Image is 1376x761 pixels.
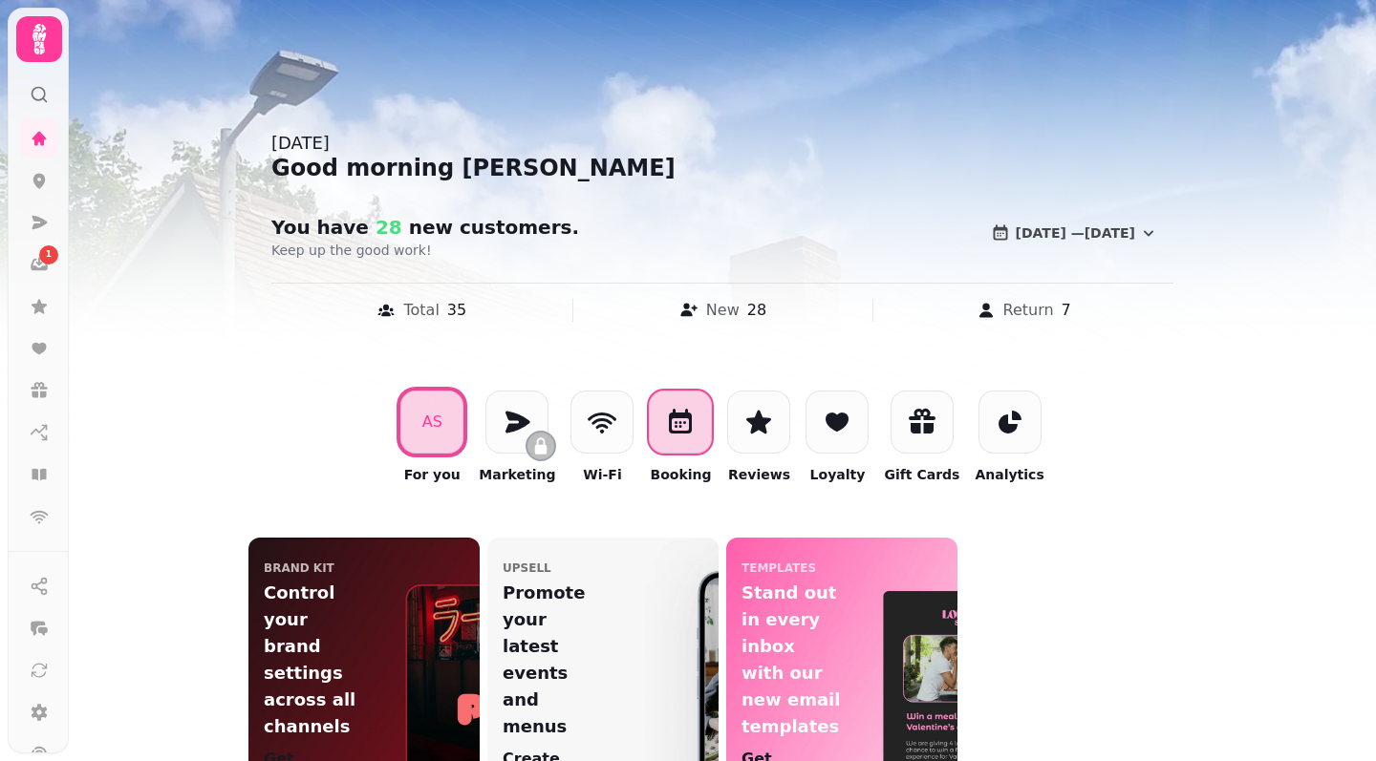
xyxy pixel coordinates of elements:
button: [DATE] —[DATE] [976,214,1173,252]
span: 1 [46,248,52,262]
p: Stand out in every inbox with our new email templates [742,580,842,740]
p: Booking [650,465,711,484]
p: upsell [503,560,551,576]
p: Gift Cards [884,465,959,484]
p: Brand Kit [264,560,334,576]
p: Promote your latest events and menus [503,580,603,740]
div: Good morning [PERSON_NAME] [271,153,1173,183]
p: Loyalty [810,465,866,484]
p: templates [742,560,816,576]
h2: You have new customer s . [271,214,638,241]
p: Reviews [728,465,790,484]
p: For you [404,465,461,484]
div: A S [422,411,442,433]
p: Keep up the good work! [271,241,761,260]
p: Analytics [975,465,1043,484]
div: [DATE] [271,130,1173,157]
p: Wi-Fi [583,465,621,484]
span: 28 [369,216,402,239]
span: [DATE] — [DATE] [1016,226,1135,240]
p: Marketing [479,465,555,484]
a: 1 [20,245,58,284]
p: Control your brand settings across all channels [264,580,364,740]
